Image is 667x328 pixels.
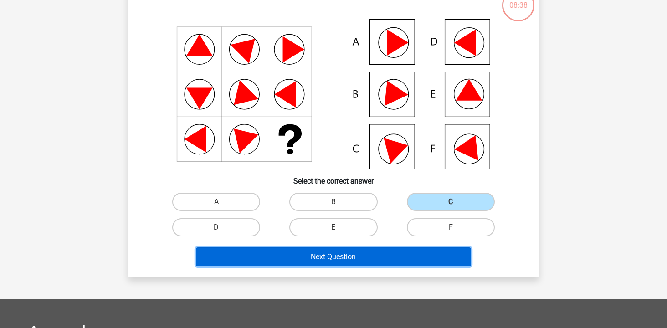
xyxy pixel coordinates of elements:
[143,169,524,185] h6: Select the correct answer
[289,193,377,211] label: B
[407,218,495,236] label: F
[172,218,260,236] label: D
[196,247,472,266] button: Next Question
[289,218,377,236] label: E
[172,193,260,211] label: A
[407,193,495,211] label: C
